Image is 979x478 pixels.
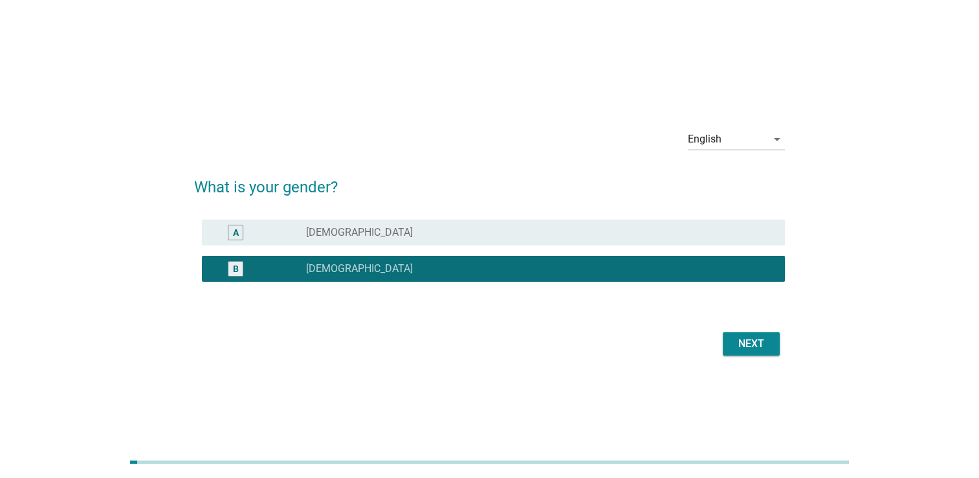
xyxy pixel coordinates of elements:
label: [DEMOGRAPHIC_DATA] [306,226,413,239]
button: Next [723,332,780,356]
div: B [233,262,239,276]
div: A [233,226,239,240]
i: arrow_drop_down [769,131,785,147]
label: [DEMOGRAPHIC_DATA] [306,262,413,275]
h2: What is your gender? [194,163,785,199]
div: English [688,133,721,145]
div: Next [733,336,769,352]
